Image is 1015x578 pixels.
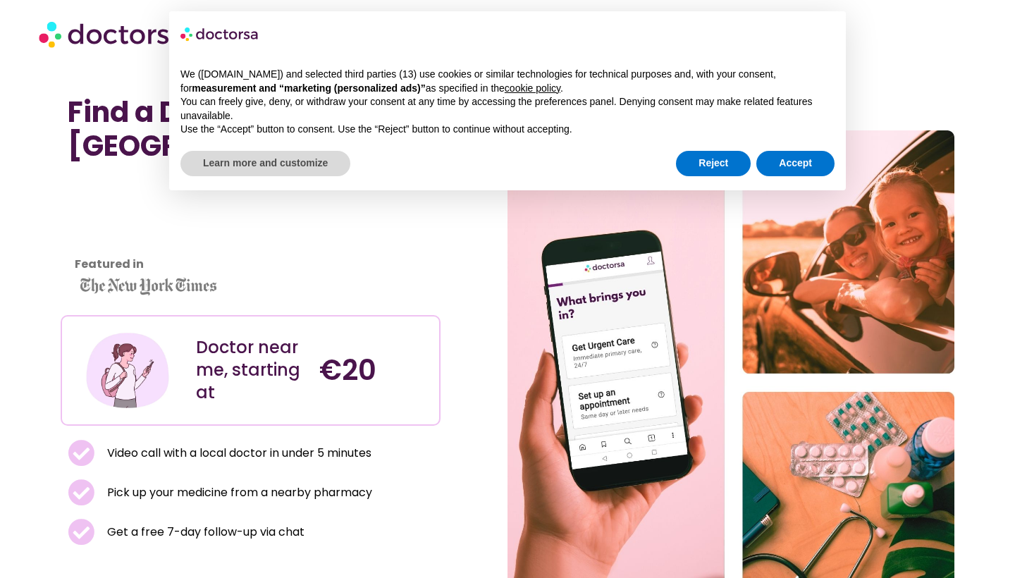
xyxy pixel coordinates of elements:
strong: measurement and “marketing (personalized ads)” [192,82,425,94]
button: Reject [676,151,751,176]
h4: €20 [319,353,429,387]
strong: Featured in [75,256,144,272]
p: Use the “Accept” button to consent. Use the “Reject” button to continue without accepting. [180,123,835,137]
img: logo [180,23,259,45]
img: Illustration depicting a young woman in a casual outfit, engaged with her smartphone. She has a p... [84,327,171,414]
div: Doctor near me, starting at [196,336,305,404]
span: Get a free 7-day follow-up via chat [104,522,304,542]
h1: Find a Doctor Near Me in [GEOGRAPHIC_DATA] [68,95,433,163]
button: Accept [756,151,835,176]
p: You can freely give, deny, or withdraw your consent at any time by accessing the preferences pane... [180,95,835,123]
a: cookie policy [505,82,560,94]
iframe: Customer reviews powered by Trustpilot [68,177,195,283]
span: Pick up your medicine from a nearby pharmacy [104,483,372,503]
button: Learn more and customize [180,151,350,176]
span: Video call with a local doctor in under 5 minutes [104,443,371,463]
p: We ([DOMAIN_NAME]) and selected third parties (13) use cookies or similar technologies for techni... [180,68,835,95]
